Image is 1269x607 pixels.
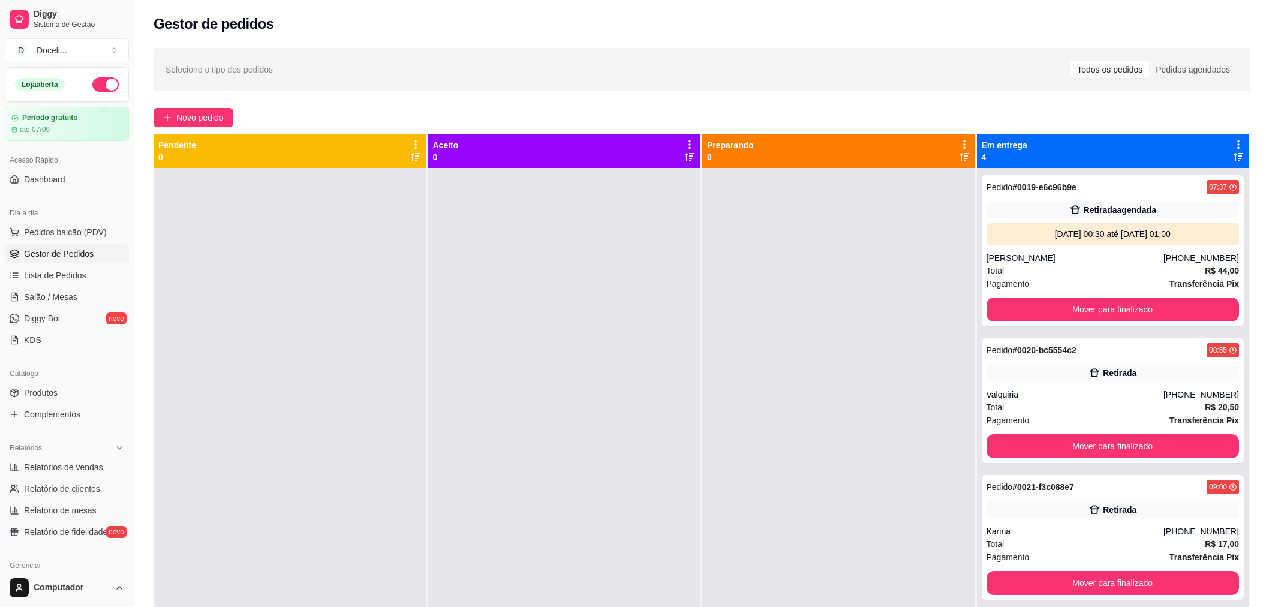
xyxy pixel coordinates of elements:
div: 08:55 [1209,345,1227,355]
a: Produtos [5,383,129,402]
span: Computador [34,582,110,593]
div: Valquiria [987,389,1163,401]
div: Retirada agendada [1084,204,1156,216]
article: Período gratuito [22,113,78,122]
span: Pedido [987,482,1013,492]
span: Salão / Mesas [24,291,77,303]
strong: R$ 20,50 [1205,402,1239,412]
span: Diggy Bot [24,312,61,324]
button: Select a team [5,38,129,62]
span: Pedidos balcão (PDV) [24,226,107,238]
a: Gestor de Pedidos [5,244,129,263]
strong: # 0020-bc5554c2 [1012,345,1076,355]
div: Acesso Rápido [5,151,129,170]
div: Retirada [1103,504,1136,516]
span: Pedido [987,345,1013,355]
span: Sistema de Gestão [34,20,124,29]
div: Gerenciar [5,556,129,575]
span: Pedido [987,182,1013,192]
span: D [15,44,27,56]
a: Lista de Pedidos [5,266,129,285]
strong: Transferência Pix [1169,416,1239,425]
span: Total [987,401,1005,414]
a: DiggySistema de Gestão [5,5,129,34]
div: 09:00 [1209,482,1227,492]
button: Pedidos balcão (PDV) [5,223,129,242]
a: Relatório de clientes [5,479,129,498]
span: Novo pedido [176,111,224,124]
div: Doceli ... [37,44,67,56]
span: Total [987,264,1005,277]
h2: Gestor de pedidos [154,14,274,34]
span: Pagamento [987,414,1030,427]
span: Pagamento [987,551,1030,564]
span: Selecione o tipo dos pedidos [166,63,273,76]
div: Karina [987,525,1163,537]
p: Pendente [158,139,196,151]
button: Mover para finalizado [987,571,1240,595]
a: Período gratuitoaté 07/09 [5,107,129,141]
div: [DATE] 00:30 até [DATE] 01:00 [991,228,1235,240]
div: Pedidos agendados [1149,61,1237,78]
span: Produtos [24,387,58,399]
a: Relatórios de vendas [5,458,129,477]
div: Todos os pedidos [1070,61,1149,78]
p: 4 [982,151,1027,163]
button: Mover para finalizado [987,298,1240,321]
a: KDS [5,330,129,350]
span: Relatório de clientes [24,483,100,495]
span: KDS [24,334,41,346]
div: Catálogo [5,364,129,383]
div: [PHONE_NUMBER] [1163,525,1239,537]
p: 0 [158,151,196,163]
p: Em entrega [982,139,1027,151]
p: Aceito [433,139,459,151]
a: Relatório de mesas [5,501,129,520]
a: Relatório de fidelidadenovo [5,522,129,542]
div: Retirada [1103,367,1136,379]
button: Mover para finalizado [987,434,1240,458]
strong: # 0019-e6c96b9e [1012,182,1076,192]
div: 07:37 [1209,182,1227,192]
span: Complementos [24,408,80,420]
span: Gestor de Pedidos [24,248,94,260]
button: Novo pedido [154,108,233,127]
span: Relatórios [10,443,42,453]
span: Pagamento [987,277,1030,290]
span: Relatório de mesas [24,504,97,516]
a: Dashboard [5,170,129,189]
button: Alterar Status [92,77,119,92]
span: Dashboard [24,173,65,185]
p: 0 [433,151,459,163]
strong: # 0021-f3c088e7 [1012,482,1074,492]
div: Dia a dia [5,203,129,223]
span: Relatório de fidelidade [24,526,107,538]
button: Computador [5,573,129,602]
div: [PHONE_NUMBER] [1163,252,1239,264]
a: Complementos [5,405,129,424]
p: Preparando [707,139,754,151]
strong: R$ 17,00 [1205,539,1239,549]
span: Total [987,537,1005,551]
div: [PERSON_NAME] [987,252,1163,264]
span: Lista de Pedidos [24,269,86,281]
a: Salão / Mesas [5,287,129,306]
strong: Transferência Pix [1169,552,1239,562]
strong: Transferência Pix [1169,279,1239,289]
div: [PHONE_NUMBER] [1163,389,1239,401]
span: Relatórios de vendas [24,461,103,473]
article: até 07/09 [20,125,50,134]
div: Loja aberta [15,78,65,91]
span: plus [163,113,172,122]
a: Diggy Botnovo [5,309,129,328]
p: 0 [707,151,754,163]
strong: R$ 44,00 [1205,266,1239,275]
span: Diggy [34,9,124,20]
